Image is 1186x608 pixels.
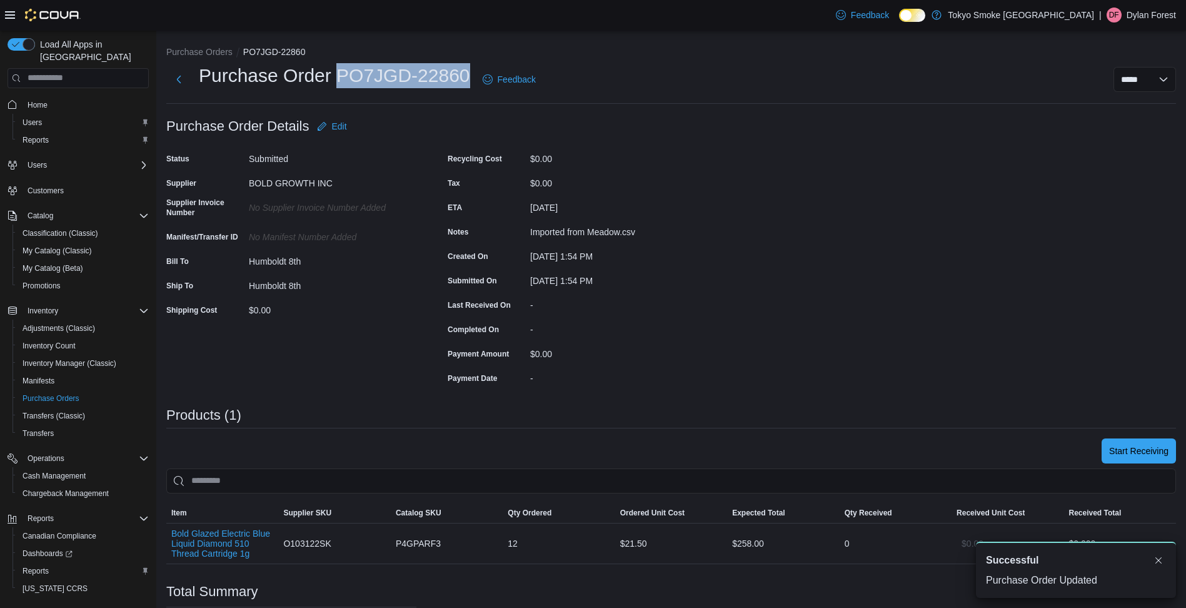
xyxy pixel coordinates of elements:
span: Inventory [28,306,58,316]
a: Feedback [478,67,541,92]
a: Adjustments (Classic) [18,321,100,336]
h1: Purchase Order PO7JGD-22860 [199,63,470,88]
button: Inventory [3,302,154,320]
div: $21.50 [615,531,727,556]
label: Created On [448,251,488,261]
span: Dark Mode [899,22,900,23]
button: Catalog [23,208,58,223]
a: Transfers [18,426,59,441]
h3: Total Summary [166,584,258,599]
div: $0.00 [249,300,416,315]
a: Customers [23,183,69,198]
span: Users [23,158,149,173]
a: Reports [18,133,54,148]
label: Ship To [166,281,193,291]
span: Transfers (Classic) [18,408,149,423]
a: Purchase Orders [18,391,84,406]
a: My Catalog (Classic) [18,243,97,258]
a: Reports [18,564,54,579]
button: Transfers (Classic) [13,407,154,425]
span: Reports [18,564,149,579]
a: Manifests [18,373,59,388]
div: - [530,320,698,335]
span: My Catalog (Beta) [18,261,149,276]
span: Users [28,160,47,170]
span: Inventory Manager (Classic) [18,356,149,371]
div: [DATE] [530,198,698,213]
span: P4GPARF3 [396,536,441,551]
button: My Catalog (Beta) [13,260,154,277]
span: Transfers (Classic) [23,411,85,421]
span: Dashboards [23,549,73,559]
span: Supplier SKU [283,508,331,518]
button: Dismiss toast [1151,553,1166,568]
div: $0.00 [530,173,698,188]
span: Inventory [23,303,149,318]
span: Dashboards [18,546,149,561]
span: Purchase Orders [18,391,149,406]
span: Reports [23,566,49,576]
button: Start Receiving [1102,438,1176,464]
span: Home [23,97,149,113]
button: Classification (Classic) [13,225,154,242]
a: Promotions [18,278,66,293]
div: - [530,368,698,383]
label: Notes [448,227,468,237]
span: Item [171,508,187,518]
span: Operations [23,451,149,466]
button: $0.00 [957,531,988,556]
button: Chargeback Management [13,485,154,502]
nav: An example of EuiBreadcrumbs [166,46,1176,61]
span: My Catalog (Classic) [23,246,92,256]
button: Users [3,156,154,174]
button: Next [166,67,191,92]
button: Bold Glazed Electric Blue Liquid Diamond 510 Thread Cartridge 1g [171,529,273,559]
span: Catalog [28,211,53,221]
button: Inventory Count [13,337,154,355]
div: Humboldt 8th [249,251,416,266]
a: Dashboards [13,545,154,562]
span: Reports [23,135,49,145]
p: Tokyo Smoke [GEOGRAPHIC_DATA] [948,8,1094,23]
span: Users [18,115,149,130]
span: O103122SK [283,536,331,551]
span: Purchase Orders [23,393,79,403]
span: [US_STATE] CCRS [23,584,88,594]
div: Humboldt 8th [249,276,416,291]
span: Canadian Compliance [18,529,149,544]
div: 12 [503,531,615,556]
button: Supplier SKU [278,503,390,523]
span: Transfers [23,428,54,438]
a: Classification (Classic) [18,226,103,241]
button: Purchase Orders [13,390,154,407]
span: Canadian Compliance [23,531,96,541]
span: Reports [18,133,149,148]
a: Feedback [831,3,894,28]
button: Received Total [1064,503,1177,523]
button: Canadian Compliance [13,527,154,545]
h3: Products (1) [166,408,241,423]
button: Reports [13,562,154,580]
span: Transfers [18,426,149,441]
button: Received Unit Cost [952,503,1063,523]
span: Received Total [1069,508,1122,518]
div: No Supplier Invoice Number added [249,198,416,213]
button: Reports [23,511,59,526]
button: Home [3,96,154,114]
div: $0.00 [530,344,698,359]
div: [DATE] 1:54 PM [530,246,698,261]
span: Manifests [18,373,149,388]
button: Inventory Manager (Classic) [13,355,154,372]
button: Catalog [3,207,154,225]
div: Dylan Forest [1107,8,1122,23]
span: Users [23,118,42,128]
label: Payment Amount [448,349,509,359]
span: Expected Total [732,508,785,518]
span: Classification (Classic) [18,226,149,241]
label: Completed On [448,325,499,335]
button: Customers [3,181,154,200]
input: Dark Mode [899,9,925,22]
a: Chargeback Management [18,486,114,501]
span: Received Unit Cost [957,508,1025,518]
a: Dashboards [18,546,78,561]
